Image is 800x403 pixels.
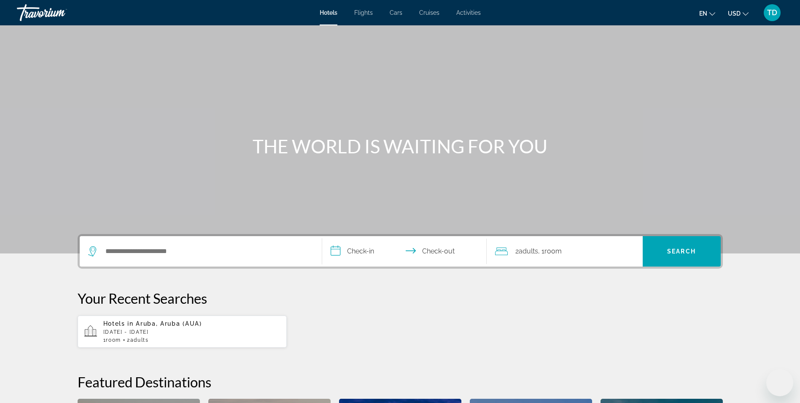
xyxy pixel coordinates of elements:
span: Search [667,248,696,255]
iframe: Button to launch messaging window [766,369,793,396]
a: Activities [456,9,481,16]
div: Search widget [80,236,721,267]
h1: THE WORLD IS WAITING FOR YOU [242,135,558,157]
button: User Menu [761,4,783,22]
input: Search hotel destination [105,245,309,258]
span: 1 [103,337,121,343]
span: Hotels in [103,320,134,327]
button: Travelers: 2 adults, 0 children [487,236,643,267]
p: Your Recent Searches [78,290,723,307]
p: [DATE] - [DATE] [103,329,280,335]
span: 2 [127,337,149,343]
span: , 1 [538,245,562,257]
span: Aruba, Aruba (AUA) [136,320,202,327]
span: Room [544,247,562,255]
span: 2 [515,245,538,257]
button: Search [643,236,721,267]
a: Cars [390,9,402,16]
button: Select check in and out date [322,236,487,267]
a: Travorium [17,2,101,24]
span: USD [728,10,741,17]
span: Adults [130,337,149,343]
a: Hotels [320,9,337,16]
button: Change currency [728,7,749,19]
button: Change language [699,7,715,19]
a: Cruises [419,9,439,16]
a: Flights [354,9,373,16]
span: Room [106,337,121,343]
h2: Featured Destinations [78,373,723,390]
span: Adults [519,247,538,255]
button: Hotels in Aruba, Aruba (AUA)[DATE] - [DATE]1Room2Adults [78,315,287,348]
span: TD [767,8,777,17]
span: en [699,10,707,17]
